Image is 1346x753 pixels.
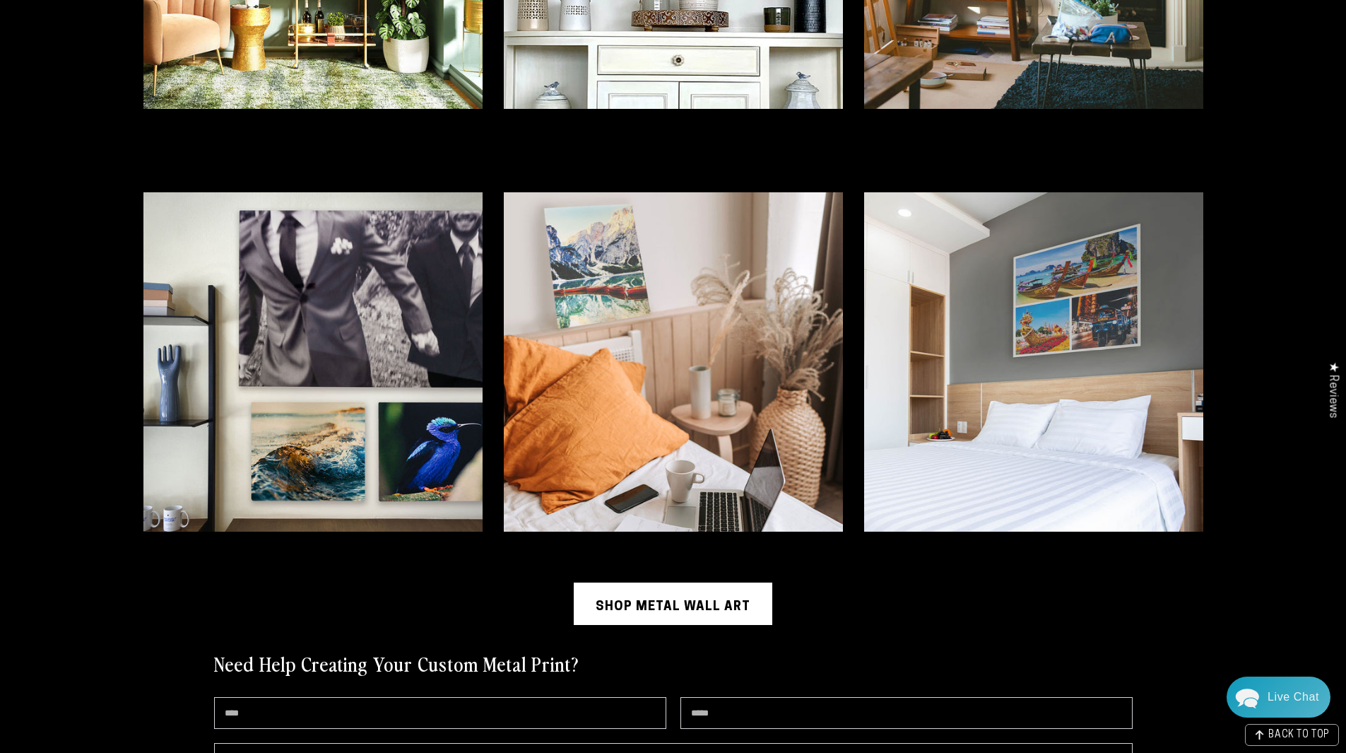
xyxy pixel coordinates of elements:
h2: Need Help Creating Your Custom Metal Print? [214,650,579,676]
img: Custom Thailand travel collage metal print above modern hotel-style bed – premium aluminum photo ... [864,192,1203,532]
a: Shop Metal Wall Art [574,583,772,625]
img: Bedroom workspace with mountain lake metal photo print on display – minimalist home office décor ... [504,192,843,532]
span: BACK TO TOP [1268,730,1330,740]
h2: Bedroom [143,134,248,171]
div: Chat widget toggle [1227,677,1330,718]
div: Click to open Judge.me floating reviews tab [1319,351,1346,429]
div: Contact Us Directly [1268,677,1319,718]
